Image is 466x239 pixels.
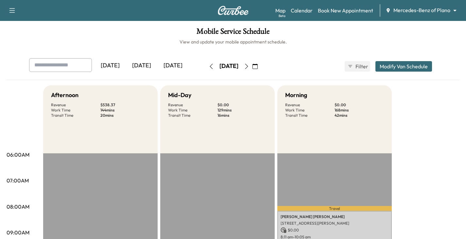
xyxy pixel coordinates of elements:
[168,113,217,118] p: Transit Time
[281,214,388,219] p: [PERSON_NAME] [PERSON_NAME]
[51,108,100,113] p: Work Time
[217,108,267,113] p: 129 mins
[335,108,384,113] p: 168 mins
[335,113,384,118] p: 42 mins
[375,61,432,72] button: Modify Van Schedule
[285,102,335,108] p: Revenue
[95,58,126,73] div: [DATE]
[100,113,150,118] p: 20 mins
[285,108,335,113] p: Work Time
[7,229,29,236] p: 09:00AM
[168,102,217,108] p: Revenue
[217,113,267,118] p: 16 mins
[291,7,313,14] a: Calendar
[7,203,29,211] p: 08:00AM
[51,91,78,100] h5: Afternoon
[100,102,150,108] p: $ 538.37
[217,102,267,108] p: $ 0.00
[281,227,388,233] p: $ 0.00
[275,7,285,14] a: MapBeta
[7,177,29,184] p: 07:00AM
[285,113,335,118] p: Transit Time
[100,108,150,113] p: 144 mins
[277,206,392,211] p: Travel
[279,13,285,18] div: Beta
[285,91,307,100] h5: Morning
[217,6,249,15] img: Curbee Logo
[393,7,450,14] span: Mercedes-Benz of Plano
[345,61,370,72] button: Filter
[219,62,238,70] div: [DATE]
[335,102,384,108] p: $ 0.00
[7,39,459,45] h6: View and update your mobile appointment schedule.
[168,108,217,113] p: Work Time
[7,27,459,39] h1: Mobile Service Schedule
[51,102,100,108] p: Revenue
[51,113,100,118] p: Transit Time
[157,58,189,73] div: [DATE]
[168,91,191,100] h5: Mid-Day
[126,58,157,73] div: [DATE]
[318,7,373,14] a: Book New Appointment
[355,62,367,70] span: Filter
[281,221,388,226] p: [STREET_ADDRESS][PERSON_NAME]
[7,151,29,159] p: 06:00AM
